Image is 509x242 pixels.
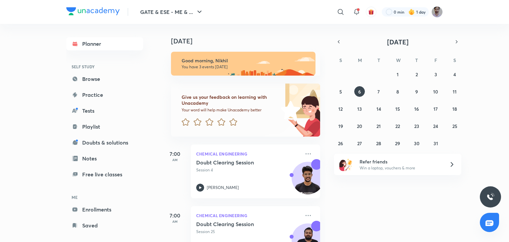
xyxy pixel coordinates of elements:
[377,89,380,95] abbr: October 7, 2025
[66,104,143,117] a: Tests
[449,69,460,80] button: October 4, 2025
[411,121,422,131] button: October 23, 2025
[354,103,365,114] button: October 13, 2025
[414,106,419,112] abbr: October 16, 2025
[430,86,441,97] button: October 10, 2025
[196,221,279,227] h5: Doubt Clearing Session
[411,103,422,114] button: October 16, 2025
[452,123,457,129] abbr: October 25, 2025
[162,219,188,223] p: AM
[354,86,365,97] button: October 6, 2025
[66,72,143,86] a: Browse
[430,121,441,131] button: October 24, 2025
[162,212,188,219] h5: 7:00
[434,71,437,78] abbr: October 3, 2025
[339,89,342,95] abbr: October 5, 2025
[358,89,361,95] abbr: October 6, 2025
[196,212,300,219] p: Chemical Engineering
[395,123,400,129] abbr: October 22, 2025
[396,89,399,95] abbr: October 8, 2025
[392,138,403,149] button: October 29, 2025
[449,86,460,97] button: October 11, 2025
[335,103,346,114] button: October 12, 2025
[453,89,457,95] abbr: October 11, 2025
[434,57,437,63] abbr: Friday
[196,159,279,166] h5: Doubt Clearing Session
[354,121,365,131] button: October 20, 2025
[196,229,300,235] p: Session 25
[360,158,441,165] h6: Refer friends
[433,123,438,129] abbr: October 24, 2025
[395,106,400,112] abbr: October 15, 2025
[486,193,494,201] img: ttu
[453,57,456,63] abbr: Saturday
[338,123,343,129] abbr: October 19, 2025
[392,121,403,131] button: October 22, 2025
[66,88,143,101] a: Practice
[66,168,143,181] a: Free live classes
[376,123,381,129] abbr: October 21, 2025
[335,121,346,131] button: October 19, 2025
[449,103,460,114] button: October 18, 2025
[415,57,418,63] abbr: Thursday
[373,103,384,114] button: October 14, 2025
[258,84,320,137] img: feedback_image
[387,37,409,46] span: [DATE]
[343,37,452,46] button: [DATE]
[66,152,143,165] a: Notes
[66,61,143,72] h6: SELF STUDY
[66,120,143,133] a: Playlist
[430,69,441,80] button: October 3, 2025
[162,158,188,162] p: AM
[292,165,324,197] img: Avatar
[66,37,143,50] a: Planner
[430,138,441,149] button: October 31, 2025
[162,150,188,158] h5: 7:00
[358,57,362,63] abbr: Monday
[392,86,403,97] button: October 8, 2025
[373,121,384,131] button: October 21, 2025
[357,123,362,129] abbr: October 20, 2025
[357,140,362,147] abbr: October 27, 2025
[415,89,418,95] abbr: October 9, 2025
[449,121,460,131] button: October 25, 2025
[66,219,143,232] a: Saved
[452,106,457,112] abbr: October 18, 2025
[416,71,418,78] abbr: October 2, 2025
[368,9,374,15] img: avatar
[66,192,143,203] h6: ME
[411,86,422,97] button: October 9, 2025
[392,103,403,114] button: October 15, 2025
[182,64,310,70] p: You have 3 events [DATE]
[360,165,441,171] p: Win a laptop, vouchers & more
[354,138,365,149] button: October 27, 2025
[171,52,315,76] img: morning
[66,7,120,17] a: Company Logo
[408,9,415,15] img: streak
[335,138,346,149] button: October 26, 2025
[335,86,346,97] button: October 5, 2025
[196,150,300,158] p: Chemical Engineering
[338,140,343,147] abbr: October 26, 2025
[411,69,422,80] button: October 2, 2025
[433,140,438,147] abbr: October 31, 2025
[414,140,420,147] abbr: October 30, 2025
[433,106,438,112] abbr: October 17, 2025
[373,138,384,149] button: October 28, 2025
[339,158,353,171] img: referral
[171,37,327,45] h4: [DATE]
[377,57,380,63] abbr: Tuesday
[376,140,381,147] abbr: October 28, 2025
[66,203,143,216] a: Enrollments
[196,167,300,173] p: Session 4
[431,6,443,18] img: Nikhil pandey
[136,5,207,19] button: GATE & ESE - ME & ...
[357,106,362,112] abbr: October 13, 2025
[396,57,401,63] abbr: Wednesday
[433,89,438,95] abbr: October 10, 2025
[366,7,376,17] button: avatar
[414,123,419,129] abbr: October 23, 2025
[182,107,278,113] p: Your word will help make Unacademy better
[397,71,399,78] abbr: October 1, 2025
[66,7,120,15] img: Company Logo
